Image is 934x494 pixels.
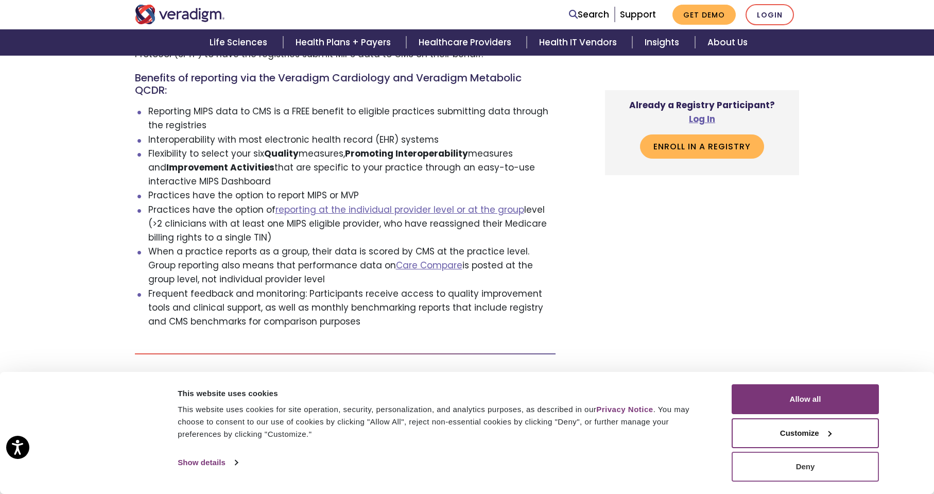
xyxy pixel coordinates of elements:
[569,8,609,22] a: Search
[148,189,556,202] li: Practices have the option to report MIPS or MVP
[345,147,468,160] strong: Promoting Interoperability
[197,29,283,56] a: Life Sciences
[264,147,299,160] strong: Quality
[148,287,556,329] li: Frequent feedback and monitoring: Participants receive access to quality improvement tools and cl...
[620,8,656,21] a: Support
[148,147,556,189] li: Flexibility to select your six measures, measures and that are specific to your practice through ...
[166,161,274,174] strong: Improvement Activities
[732,418,879,448] button: Customize
[672,5,736,25] a: Get Demo
[640,134,764,158] a: Enroll in a registry
[883,442,922,482] iframe: Drift Chat Widget
[527,29,632,56] a: Health IT Vendors
[689,113,715,125] a: Log In
[732,452,879,482] button: Deny
[178,387,708,400] div: This website uses cookies
[629,99,775,125] strong: Already a Registry Participant?
[283,29,406,56] a: Health Plans + Payers
[746,4,794,25] a: Login
[178,455,237,470] a: Show details
[148,203,556,245] li: Practices have the option of level (>2 clinicians with at least one MIPS eligible provider, who h...
[695,29,760,56] a: About Us
[148,245,556,287] li: When a practice reports as a group, their data is scored by CMS at the practice level. Group repo...
[732,384,879,414] button: Allow all
[135,72,556,96] h5: Benefits of reporting via the Veradigm Cardiology and Veradigm Metabolic QCDR:
[148,105,556,132] li: Reporting MIPS data to CMS is a FREE benefit to eligible practices submitting data through the re...
[596,405,653,414] a: Privacy Notice
[135,5,225,24] img: Veradigm logo
[178,403,708,440] div: This website uses cookies for site operation, security, personalization, and analytics purposes, ...
[148,133,556,147] li: Interoperability with most electronic health record (EHR) systems
[406,29,527,56] a: Healthcare Providers
[396,259,462,271] a: Care Compare
[275,203,524,216] a: reporting at the individual provider level or at the group
[632,29,695,56] a: Insights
